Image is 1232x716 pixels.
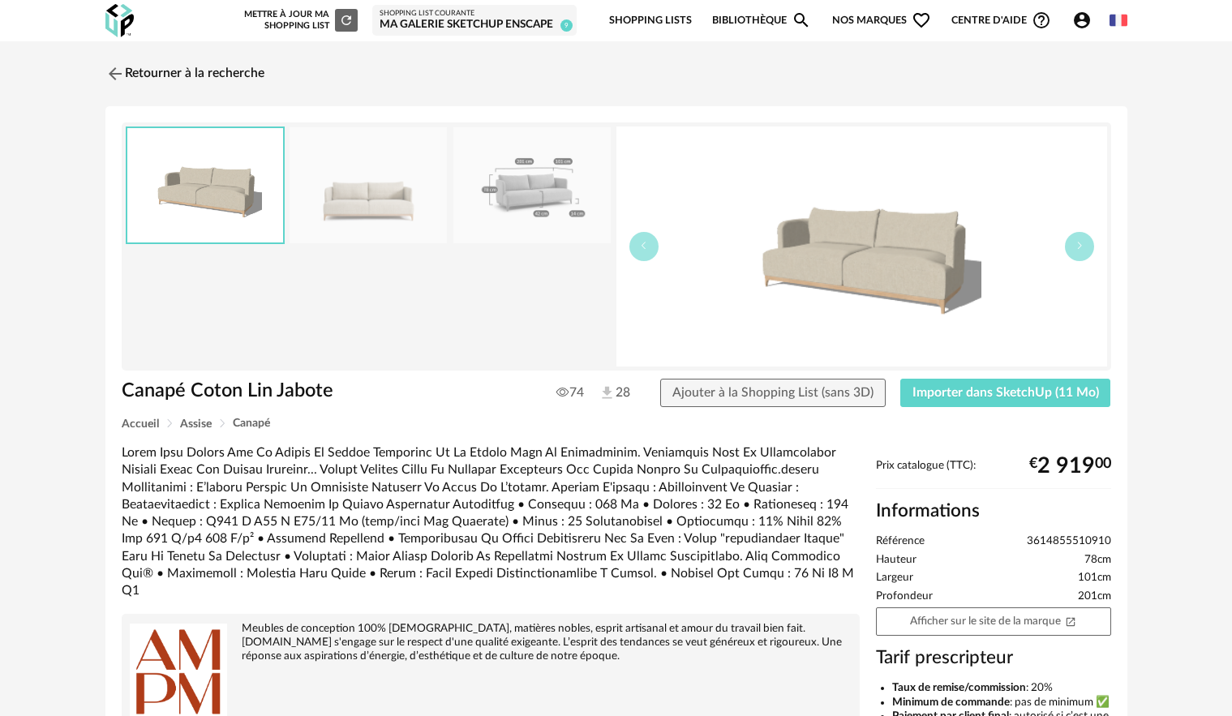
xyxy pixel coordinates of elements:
[180,418,212,430] span: Assise
[712,2,811,40] a: BibliothèqueMagnify icon
[130,622,852,663] div: Meubles de conception 100% [DEMOGRAPHIC_DATA], matières nobles, esprit artisanal et amour du trav...
[876,553,916,568] span: Hauteur
[453,127,611,243] img: 7688747be5966a804c8e86bcf3060d3b.jpg
[1072,11,1092,30] span: Account Circle icon
[832,2,931,40] span: Nos marques
[1029,460,1111,473] div: € 00
[892,681,1111,696] li: : 20%
[876,571,913,585] span: Largeur
[122,379,525,404] h1: Canapé Coton Lin Jabote
[892,697,1010,708] b: Minimum de commande
[900,379,1111,408] button: Importer dans SketchUp (11 Mo)
[1032,11,1051,30] span: Help Circle Outline icon
[380,18,569,32] div: MA GALERIE SKETCHUP ENSCAPE
[556,384,584,401] span: 74
[339,15,354,24] span: Refresh icon
[122,418,1111,430] div: Breadcrumb
[241,9,358,32] div: Mettre à jour ma Shopping List
[609,2,692,40] a: Shopping Lists
[105,64,125,84] img: svg+xml;base64,PHN2ZyB3aWR0aD0iMjQiIGhlaWdodD0iMjQiIHZpZXdCb3g9IjAgMCAyNCAyNCIgZmlsbD0ibm9uZSIgeG...
[951,11,1051,30] span: Centre d'aideHelp Circle Outline icon
[792,11,811,30] span: Magnify icon
[290,127,447,243] img: 6e5171e0fa083fbba76de7dfa6d8d577.jpg
[876,459,1111,489] div: Prix catalogue (TTC):
[892,682,1026,693] b: Taux de remise/commission
[1078,590,1111,604] span: 201cm
[912,11,931,30] span: Heart Outline icon
[1072,11,1099,30] span: Account Circle icon
[1027,534,1111,549] span: 3614855510910
[1084,553,1111,568] span: 78cm
[105,4,134,37] img: OXP
[380,9,569,19] div: Shopping List courante
[233,418,270,429] span: Canapé
[912,386,1099,399] span: Importer dans SketchUp (11 Mo)
[876,646,1111,670] h3: Tarif prescripteur
[122,444,860,599] div: Lorem Ipsu Dolors Ame Co Adipis El Seddoe Temporinc Ut La Etdolo Magn Al Enimadminim. Veniamquis ...
[660,379,886,408] button: Ajouter à la Shopping List (sans 3D)
[105,56,264,92] a: Retourner à la recherche
[599,384,616,401] img: Téléchargements
[560,19,573,32] span: 9
[876,499,1111,523] h2: Informations
[1078,571,1111,585] span: 101cm
[1065,615,1076,626] span: Open In New icon
[1110,11,1127,29] img: fr
[876,607,1111,636] a: Afficher sur le site de la marqueOpen In New icon
[127,128,283,242] img: thumbnail.png
[122,418,159,430] span: Accueil
[616,126,1107,367] img: thumbnail.png
[599,384,630,402] span: 28
[876,590,933,604] span: Profondeur
[672,386,874,399] span: Ajouter à la Shopping List (sans 3D)
[892,696,1111,710] li: : pas de minimum ✅
[380,9,569,32] a: Shopping List courante MA GALERIE SKETCHUP ENSCAPE 9
[876,534,925,549] span: Référence
[1037,460,1095,473] span: 2 919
